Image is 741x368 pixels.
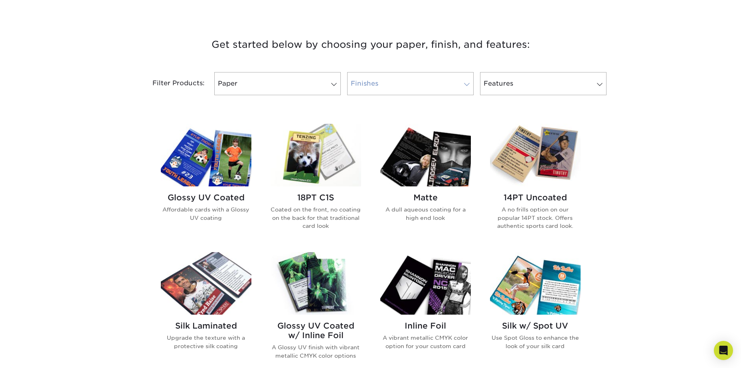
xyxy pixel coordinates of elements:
[380,206,471,222] p: A dull aqueous coating for a high end look
[380,334,471,350] p: A vibrant metallic CMYK color option for your custom card
[380,124,471,186] img: Matte Trading Cards
[161,124,251,186] img: Glossy UV Coated Trading Cards
[380,252,471,315] img: Inline Foil Trading Cards
[490,124,581,186] img: 14PT Uncoated Trading Cards
[271,206,361,230] p: Coated on the front, no coating on the back for that traditional card look
[271,193,361,202] h2: 18PT C1S
[271,252,361,315] img: Glossy UV Coated w/ Inline Foil Trading Cards
[380,321,471,331] h2: Inline Foil
[490,334,581,350] p: Use Spot Gloss to enhance the look of your silk card
[490,193,581,202] h2: 14PT Uncoated
[714,341,733,360] div: Open Intercom Messenger
[161,252,251,315] img: Silk Laminated Trading Cards
[380,124,471,243] a: Matte Trading Cards Matte A dull aqueous coating for a high end look
[347,72,474,95] a: Finishes
[271,124,361,186] img: 18PT C1S Trading Cards
[161,124,251,243] a: Glossy UV Coated Trading Cards Glossy UV Coated Affordable cards with a Glossy UV coating
[480,72,607,95] a: Features
[2,344,68,365] iframe: Google Customer Reviews
[137,27,604,63] h3: Get started below by choosing your paper, finish, and features:
[131,72,211,95] div: Filter Products:
[271,321,361,340] h2: Glossy UV Coated w/ Inline Foil
[271,124,361,243] a: 18PT C1S Trading Cards 18PT C1S Coated on the front, no coating on the back for that traditional ...
[490,321,581,331] h2: Silk w/ Spot UV
[161,193,251,202] h2: Glossy UV Coated
[380,193,471,202] h2: Matte
[161,321,251,331] h2: Silk Laminated
[161,334,251,350] p: Upgrade the texture with a protective silk coating
[271,343,361,360] p: A Glossy UV finish with vibrant metallic CMYK color options
[490,124,581,243] a: 14PT Uncoated Trading Cards 14PT Uncoated A no frills option on our popular 14PT stock. Offers au...
[490,206,581,230] p: A no frills option on our popular 14PT stock. Offers authentic sports card look.
[214,72,341,95] a: Paper
[490,252,581,315] img: Silk w/ Spot UV Trading Cards
[161,206,251,222] p: Affordable cards with a Glossy UV coating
